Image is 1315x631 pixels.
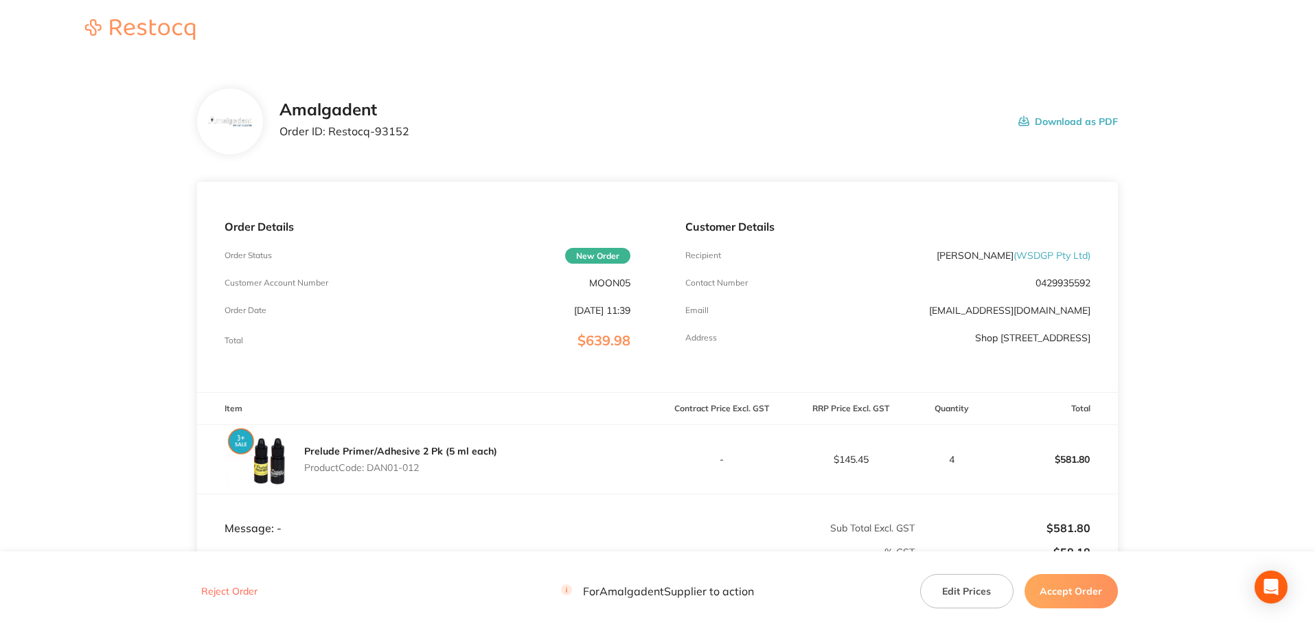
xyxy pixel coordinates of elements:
p: Sub Total Excl. GST [659,523,915,534]
button: Accept Order [1025,574,1118,608]
p: Emaill [685,306,709,315]
p: Address [685,333,717,343]
p: Order Date [225,306,266,315]
p: Order ID: Restocq- 93152 [279,125,409,137]
h2: Amalgadent [279,100,409,119]
a: Prelude Primer/Adhesive 2 Pk (5 ml each) [304,445,497,457]
p: $581.80 [916,522,1090,534]
button: Download as PDF [1018,100,1118,143]
p: 4 [916,454,988,465]
p: Customer Account Number [225,278,328,288]
img: b285Ymlzag [208,116,253,128]
span: ( WSDGP Pty Ltd ) [1014,249,1090,262]
p: Contact Number [685,278,748,288]
p: Recipient [685,251,721,260]
p: Total [225,336,243,345]
a: [EMAIL_ADDRESS][DOMAIN_NAME] [929,304,1090,317]
p: MOON05 [589,277,630,288]
p: - [659,454,786,465]
p: 0429935592 [1036,277,1090,288]
button: Reject Order [197,586,262,598]
p: [DATE] 11:39 [574,305,630,316]
th: Total [989,393,1118,425]
div: Open Intercom Messenger [1255,571,1288,604]
p: Customer Details [685,220,1090,233]
button: Edit Prices [920,574,1014,608]
p: Product Code: DAN01-012 [304,462,497,473]
p: Order Status [225,251,272,260]
th: RRP Price Excl. GST [786,393,915,425]
p: $58.18 [916,546,1090,558]
th: Contract Price Excl. GST [658,393,787,425]
th: Item [197,393,657,425]
span: New Order [565,248,630,264]
p: % GST [198,547,915,558]
p: Shop [STREET_ADDRESS] [975,332,1090,343]
p: $145.45 [787,454,915,465]
img: Restocq logo [71,19,209,40]
img: dTdpamVqOA [225,425,293,494]
p: [PERSON_NAME] [937,250,1090,261]
p: $581.80 [990,443,1117,476]
span: $639.98 [578,332,630,349]
p: For Amalgadent Supplier to action [561,585,754,598]
a: Restocq logo [71,19,209,42]
th: Quantity [915,393,989,425]
td: Message: - [197,494,657,535]
p: Order Details [225,220,630,233]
